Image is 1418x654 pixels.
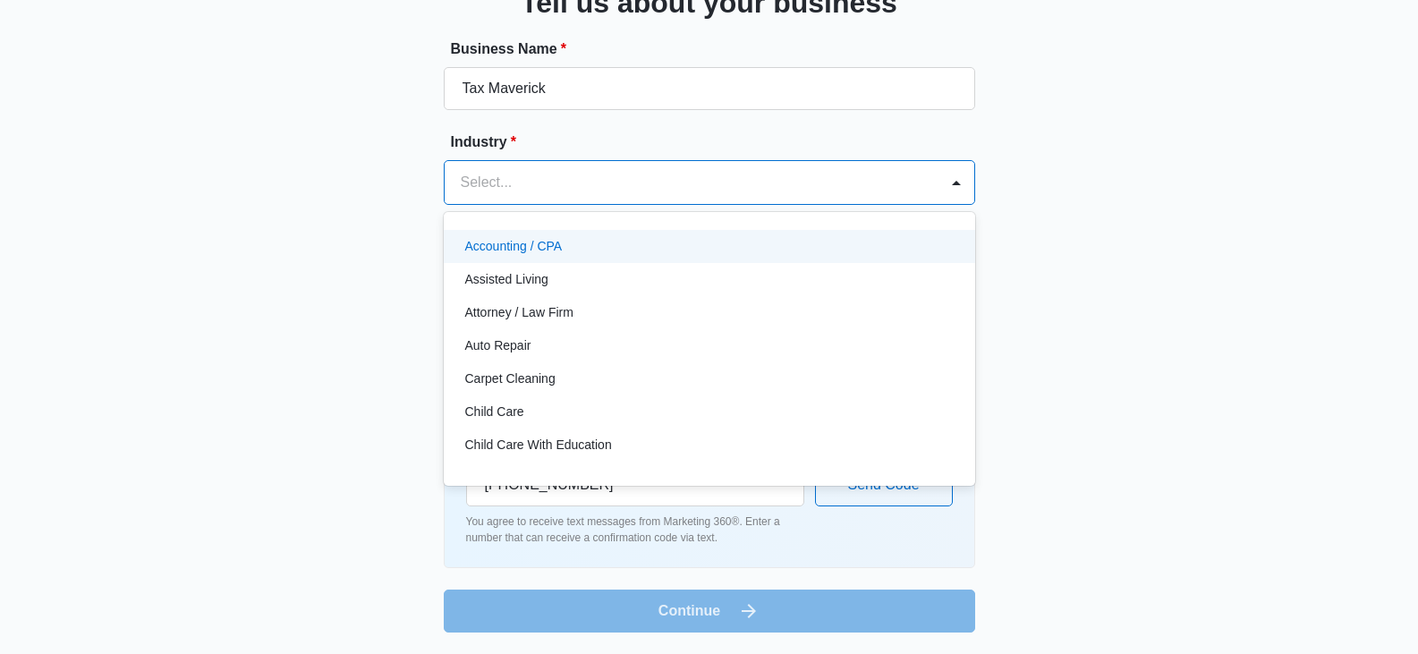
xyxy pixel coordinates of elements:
[465,436,612,454] p: Child Care With Education
[444,67,975,110] input: e.g. Jane's Plumbing
[465,469,534,488] p: Chiropractor
[465,237,563,256] p: Accounting / CPA
[451,38,982,60] label: Business Name
[465,403,524,421] p: Child Care
[465,336,531,355] p: Auto Repair
[451,132,982,153] label: Industry
[465,270,548,289] p: Assisted Living
[465,369,556,388] p: Carpet Cleaning
[465,303,573,322] p: Attorney / Law Firm
[466,514,804,546] p: You agree to receive text messages from Marketing 360®. Enter a number that can receive a confirm...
